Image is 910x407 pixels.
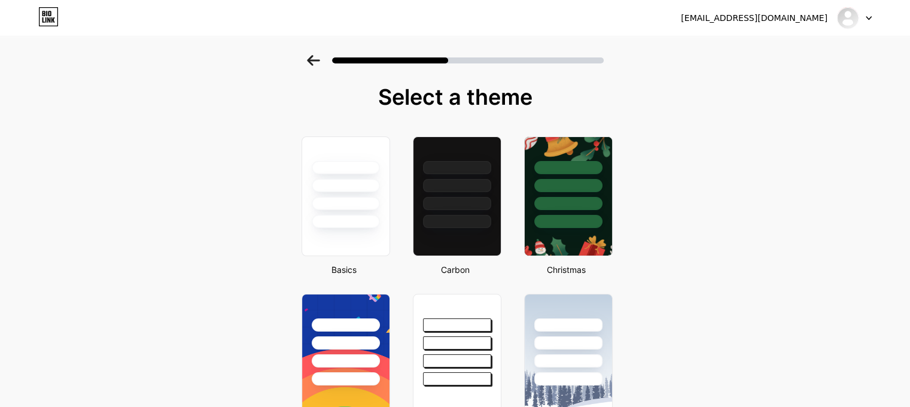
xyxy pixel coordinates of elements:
div: Christmas [521,263,613,276]
img: Samuele Rizzo [836,7,859,29]
div: Carbon [409,263,501,276]
div: Select a theme [297,85,614,109]
div: Basics [298,263,390,276]
div: [EMAIL_ADDRESS][DOMAIN_NAME] [681,12,827,25]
